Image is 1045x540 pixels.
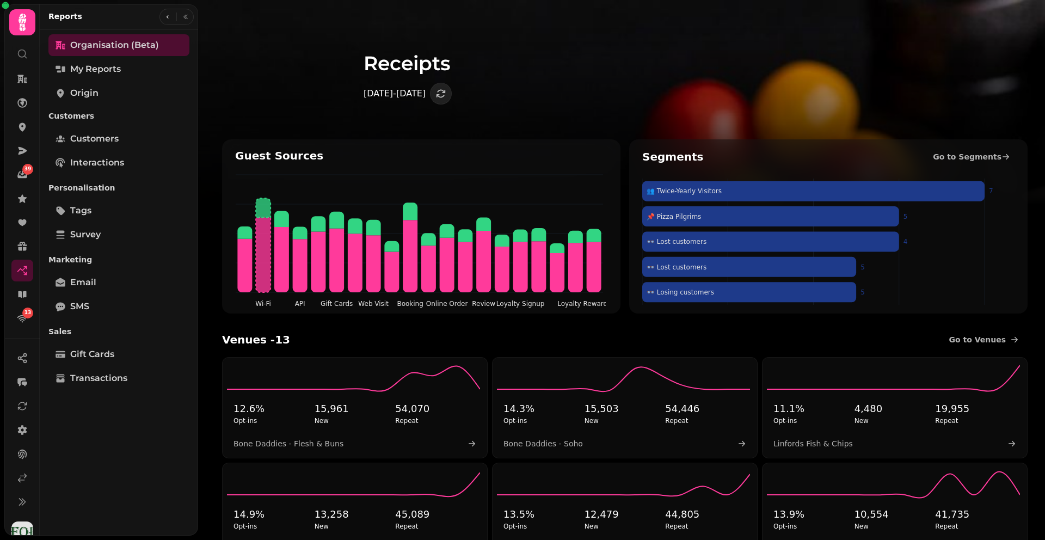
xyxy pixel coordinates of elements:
[233,507,315,522] p: 14.9 %
[70,228,101,241] span: survey
[495,432,755,456] a: Bone Daddies - Soho
[48,343,189,365] a: Gift Cards
[70,132,119,145] span: Customers
[48,34,189,56] a: Organisation (beta)
[315,416,396,425] p: New
[665,522,746,531] p: Repeat
[665,401,746,416] p: 54,446
[11,308,33,329] a: 13
[48,367,189,389] a: Transactions
[70,372,127,385] span: Transactions
[503,416,585,425] p: Opt-ins
[233,438,343,449] span: Bone Daddies - Flesh & Buns
[426,300,468,308] tspan: Online Order
[397,300,423,308] tspan: Booking
[358,300,389,308] tspan: Web Visit
[935,507,1016,522] p: 41,735
[321,300,353,308] tspan: Gift Cards
[364,26,886,74] h1: Receipts
[70,156,124,169] span: Interactions
[472,300,495,308] tspan: Review
[315,522,396,531] p: New
[773,401,855,416] p: 11.1 %
[233,522,315,531] p: Opt-ins
[364,87,426,100] p: [DATE] - [DATE]
[48,11,82,22] h2: Reports
[647,288,714,296] tspan: 👓 Losing customers
[647,263,706,271] tspan: 👓 Lost customers
[903,213,908,220] tspan: 5
[70,204,91,217] span: tags
[70,87,99,100] span: Origin
[233,416,315,425] p: Opt-ins
[40,30,198,536] nav: Tabs
[855,416,936,425] p: New
[70,276,96,289] span: Email
[935,416,1016,425] p: Repeat
[585,522,666,531] p: New
[222,139,431,172] h2: Guest Sources
[255,300,271,308] tspan: Wi-Fi
[941,331,1028,348] a: Go to Venues
[855,401,936,416] p: 4,480
[48,178,189,198] p: Personalisation
[496,300,545,308] tspan: Loyalty Signup
[503,507,585,522] p: 13.5 %
[903,238,908,246] tspan: 4
[855,522,936,531] p: New
[395,522,476,531] p: Repeat
[70,300,89,313] span: SMS
[935,522,1016,531] p: Repeat
[642,149,703,164] h2: Segments
[48,128,189,150] a: Customers
[503,401,585,416] p: 14.3 %
[855,507,936,522] p: 10,554
[860,263,865,271] tspan: 5
[585,401,666,416] p: 15,503
[48,82,189,104] a: Origin
[773,507,855,522] p: 13.9 %
[315,507,396,522] p: 13,258
[70,63,121,76] span: My Reports
[48,296,189,317] a: SMS
[48,200,189,222] a: tags
[395,401,476,416] p: 54,070
[773,438,853,449] span: Linfords Fish & Chips
[585,416,666,425] p: New
[924,148,1019,165] a: Go to Segments
[647,212,701,220] tspan: 📌 Pizza Pilgrims
[989,187,993,195] tspan: 7
[647,187,722,195] tspan: 👥 Twice-Yearly Visitors
[24,165,32,173] span: 39
[765,432,1025,456] a: Linfords Fish & Chips
[503,438,583,449] span: Bone Daddies - Soho
[935,401,1016,416] p: 19,955
[48,272,189,293] a: Email
[315,401,396,416] p: 15,961
[233,401,315,416] p: 12.6 %
[222,332,290,347] h2: Venues - 13
[70,348,114,361] span: Gift Cards
[860,289,865,296] tspan: 5
[773,522,855,531] p: Opt-ins
[395,507,476,522] p: 45,089
[48,250,189,269] p: Marketing
[665,416,746,425] p: Repeat
[48,152,189,174] a: Interactions
[647,237,706,246] tspan: 👓 Lost customers
[295,300,305,308] tspan: API
[773,416,855,425] p: Opt-ins
[225,432,485,456] a: Bone Daddies - Flesh & Buns
[665,507,746,522] p: 44,805
[11,164,33,186] a: 39
[48,106,189,126] p: Customers
[933,151,1001,162] span: Go to Segments
[503,522,585,531] p: Opt-ins
[48,224,189,246] a: survey
[24,309,32,317] span: 13
[557,300,607,308] tspan: Loyalty Reward
[48,322,189,341] p: Sales
[48,58,189,80] a: My Reports
[70,39,159,52] span: Organisation (beta)
[395,416,476,425] p: Repeat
